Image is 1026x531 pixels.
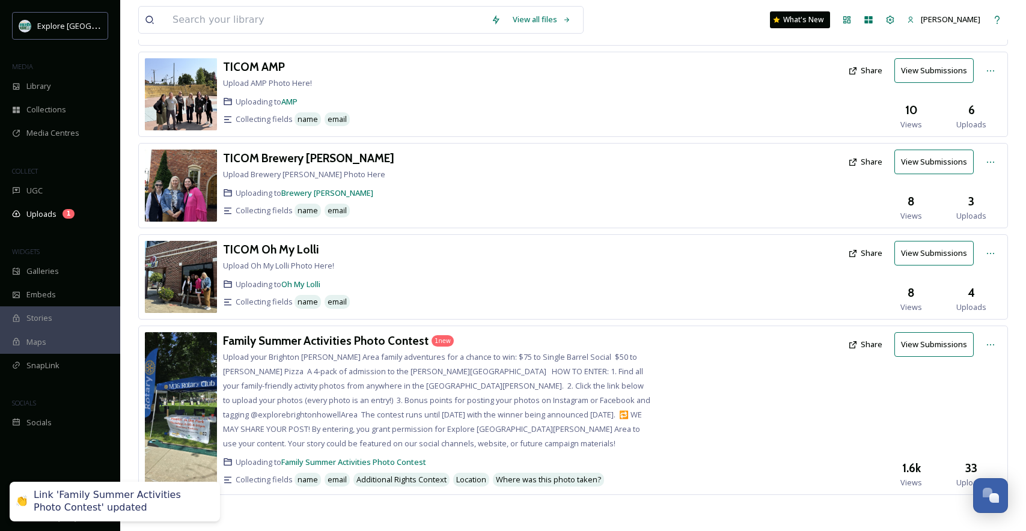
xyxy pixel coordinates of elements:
span: Upload AMP Photo Here! [223,77,312,88]
a: Family Summer Activities Photo Contest [223,332,429,350]
a: View Submissions [894,150,980,174]
a: TICOM AMP [223,58,285,76]
span: SOCIALS [12,398,36,407]
span: Uploading to [236,96,298,108]
span: Maps [26,336,46,348]
span: SnapLink [26,360,60,371]
span: Where was this photo taken? [496,474,601,485]
span: Uploads [956,477,986,488]
span: Uploads [956,302,986,313]
span: WIDGETS [12,247,40,256]
h3: 4 [968,284,975,302]
a: TICOM Oh My Lolli [223,241,319,258]
span: Media Centres [26,127,79,139]
span: name [298,474,318,485]
span: Uploads [26,208,56,220]
a: What's New [770,11,830,28]
span: name [298,296,318,308]
span: Explore [GEOGRAPHIC_DATA][PERSON_NAME] [37,20,203,31]
span: Socials [26,417,52,428]
button: Share [842,150,888,174]
button: View Submissions [894,58,974,83]
span: Upload Oh My Lolli Photo Here! [223,260,334,271]
h3: 8 [908,284,915,302]
button: Share [842,241,888,265]
h3: TICOM AMP [223,59,285,74]
button: View Submissions [894,150,974,174]
h3: 8 [908,193,915,210]
div: 👏 [16,496,28,508]
span: MEDIA [12,62,33,71]
a: View Submissions [894,58,980,83]
a: TICOM Brewery [PERSON_NAME] [223,150,394,167]
span: Galleries [26,265,59,277]
span: [PERSON_NAME] [921,14,980,25]
span: UGC [26,185,43,196]
button: View Submissions [894,241,974,265]
a: View all files [507,8,577,31]
a: Oh My Lolli [281,279,320,290]
span: Views [900,477,922,488]
span: Library [26,80,50,92]
span: Uploading to [236,457,426,468]
span: COLLECT [12,166,38,175]
img: 731e365b-635a-4802-a600-7f741cf84def.jpg [145,332,217,488]
button: Share [842,333,888,356]
button: Open Chat [973,478,1008,513]
img: 67e7af72-b6c8-455a-acf8-98e6fe1b68aa.avif [19,20,31,32]
span: email [328,205,347,216]
a: View Submissions [894,241,980,265]
h3: 33 [965,460,977,477]
span: Uploads [956,119,986,130]
span: Upload your Brighton [PERSON_NAME] Area family adventures for a chance to win: $75 to Single Barr... [223,351,650,449]
span: Uploads [956,210,986,222]
button: Share [842,59,888,82]
img: e6ec6cd7-f66a-49d0-a030-e21864bc4ecf.jpg [145,150,217,222]
span: Collecting fields [236,114,293,125]
a: Brewery [PERSON_NAME] [281,187,373,198]
span: Views [900,210,922,222]
h3: 1.6k [902,460,921,477]
div: 1 [63,209,75,219]
a: AMP [281,96,298,107]
span: Views [900,302,922,313]
span: Stories [26,312,52,324]
img: e1e23260-8490-4a36-a89e-afe0ceb0868f.jpg [145,58,217,130]
a: Family Summer Activities Photo Contest [281,457,426,467]
span: Collecting fields [236,474,293,485]
span: Collecting fields [236,205,293,216]
span: Views [900,119,922,130]
span: name [298,114,318,125]
span: Embeds [26,289,56,300]
a: View Submissions [894,332,980,357]
input: Search your library [166,7,485,33]
div: 1 new [432,335,454,347]
span: Collecting fields [236,296,293,308]
span: Location [456,474,486,485]
span: Uploading to [236,279,320,290]
h3: 6 [968,102,975,119]
span: email [328,474,347,485]
span: Additional Rights Context [356,474,447,485]
a: [PERSON_NAME] [901,8,986,31]
img: e239e41a-571e-4d3c-aeb4-6bef28d54f10.jpg [145,241,217,313]
button: View Submissions [894,332,974,357]
span: Collections [26,104,66,115]
span: email [328,114,347,125]
span: email [328,296,347,308]
h3: 3 [968,193,974,210]
span: Upload Brewery [PERSON_NAME] Photo Here [223,169,385,180]
h3: TICOM Brewery [PERSON_NAME] [223,151,394,165]
span: name [298,205,318,216]
h3: TICOM Oh My Lolli [223,242,319,256]
div: Link 'Family Summer Activities Photo Contest' updated [34,489,208,514]
h3: 10 [905,102,918,119]
span: Uploading to [236,187,373,199]
h3: Family Summer Activities Photo Contest [223,333,429,348]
